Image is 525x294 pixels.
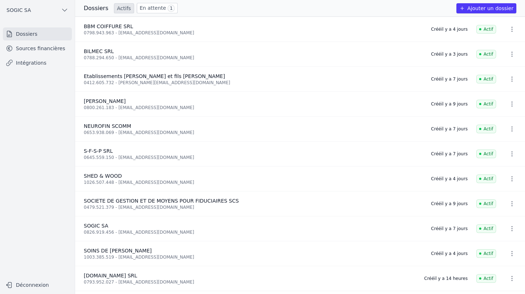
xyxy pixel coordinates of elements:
[84,123,131,129] span: NEUROFIN SCOMM
[84,23,133,29] span: BBM COIFFURE SRL
[476,274,496,283] span: Actif
[424,276,468,281] div: Créé il y a 14 heures
[84,98,126,104] span: [PERSON_NAME]
[84,30,422,36] div: 0798.943.963 - [EMAIL_ADDRESS][DOMAIN_NAME]
[476,249,496,258] span: Actif
[3,42,72,55] a: Sources financières
[84,55,422,61] div: 0788.294.650 - [EMAIL_ADDRESS][DOMAIN_NAME]
[114,3,134,13] a: Actifs
[431,176,468,182] div: Créé il y a 4 jours
[84,248,152,254] span: SOINS DE [PERSON_NAME]
[84,173,122,179] span: SHED & WOOD
[84,155,422,160] div: 0645.559.150 - [EMAIL_ADDRESS][DOMAIN_NAME]
[476,199,496,208] span: Actif
[431,51,468,57] div: Créé il y a 3 jours
[84,223,108,229] span: SOGIC SA
[84,73,225,79] span: Etablissements [PERSON_NAME] et fils [PERSON_NAME]
[476,224,496,233] span: Actif
[3,27,72,40] a: Dossiers
[431,26,468,32] div: Créé il y a 4 jours
[476,75,496,83] span: Actif
[476,50,496,59] span: Actif
[476,125,496,133] span: Actif
[137,3,178,13] a: En attente 1
[431,126,468,132] div: Créé il y a 7 jours
[84,180,422,185] div: 1026.507.448 - [EMAIL_ADDRESS][DOMAIN_NAME]
[456,3,516,13] button: Ajouter un dossier
[476,100,496,108] span: Actif
[84,105,422,111] div: 0800.261.183 - [EMAIL_ADDRESS][DOMAIN_NAME]
[476,174,496,183] span: Actif
[476,25,496,34] span: Actif
[84,273,137,278] span: [DOMAIN_NAME] SRL
[84,148,113,154] span: S-F-S-P SRL
[431,201,468,207] div: Créé il y a 9 jours
[84,4,108,13] h3: Dossiers
[3,279,72,291] button: Déconnexion
[3,4,72,16] button: SOGIC SA
[431,151,468,157] div: Créé il y a 7 jours
[431,76,468,82] div: Créé il y a 7 jours
[431,251,468,256] div: Créé il y a 4 jours
[3,56,72,69] a: Intégrations
[84,48,114,54] span: BILMEC SRL
[84,198,239,204] span: SOCIETE DE GESTION ET DE MOYENS POUR FIDUCIAIRES SCS
[84,254,422,260] div: 1003.385.519 - [EMAIL_ADDRESS][DOMAIN_NAME]
[431,101,468,107] div: Créé il y a 9 jours
[84,80,422,86] div: 0412.605.732 - [PERSON_NAME][EMAIL_ADDRESS][DOMAIN_NAME]
[84,229,422,235] div: 0826.919.456 - [EMAIL_ADDRESS][DOMAIN_NAME]
[84,204,422,210] div: 0479.521.379 - [EMAIL_ADDRESS][DOMAIN_NAME]
[476,150,496,158] span: Actif
[168,5,175,12] span: 1
[84,279,416,285] div: 0793.952.027 - [EMAIL_ADDRESS][DOMAIN_NAME]
[84,130,422,135] div: 0653.938.069 - [EMAIL_ADDRESS][DOMAIN_NAME]
[6,7,31,14] span: SOGIC SA
[431,226,468,232] div: Créé il y a 7 jours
